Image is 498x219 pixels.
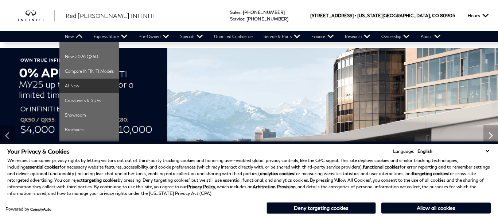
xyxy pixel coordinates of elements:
[26,164,59,170] strong: essential cookies
[266,202,376,214] button: Deny targeting cookies
[7,157,491,197] p: We respect consumer privacy rights by letting visitors opt out of third-party tracking cookies an...
[246,16,288,22] a: [PHONE_NUMBER]
[310,13,455,18] a: [STREET_ADDRESS] • [US_STATE][GEOGRAPHIC_DATA], CO 80905
[258,31,306,42] a: Service & Parts
[133,31,175,42] a: Pre-Owned
[230,16,244,22] span: Service
[66,11,155,20] a: Red [PERSON_NAME] INFINITI
[363,164,400,170] strong: functional cookies
[59,49,119,64] a: New 2026 QX60
[243,10,285,15] a: [PHONE_NUMBER]
[381,203,491,214] button: Allow all cookies
[88,31,133,42] a: Express Store
[59,79,119,93] a: All New
[59,31,88,42] a: New
[244,16,245,22] span: :
[59,122,119,137] a: Brochures
[209,31,258,42] a: Unlimited Confidence
[306,31,339,42] a: Finance
[413,171,448,176] strong: targeting cookies
[66,12,155,19] span: Red [PERSON_NAME] INFINITI
[175,31,209,42] a: Specials
[59,64,119,79] a: Compare INFINITI Models
[18,10,55,22] a: infiniti
[230,10,241,15] span: Sales
[415,31,446,42] a: About
[260,171,294,176] strong: analytics cookies
[5,207,51,211] div: Powered by
[241,10,242,15] span: :
[393,149,414,154] div: Language:
[339,31,376,42] a: Research
[376,31,415,42] a: Ownership
[30,207,51,211] a: ComplyAuto
[253,184,296,189] strong: Arbitration Provision
[83,177,118,183] strong: targeting cookies
[59,108,119,122] a: Showroom
[483,125,498,147] div: Next
[18,10,55,22] img: INFINITI
[416,148,491,155] select: Language Select
[187,184,215,189] a: Privacy Policy
[59,31,446,42] nav: Main Navigation
[7,148,70,155] span: Your Privacy & Cookies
